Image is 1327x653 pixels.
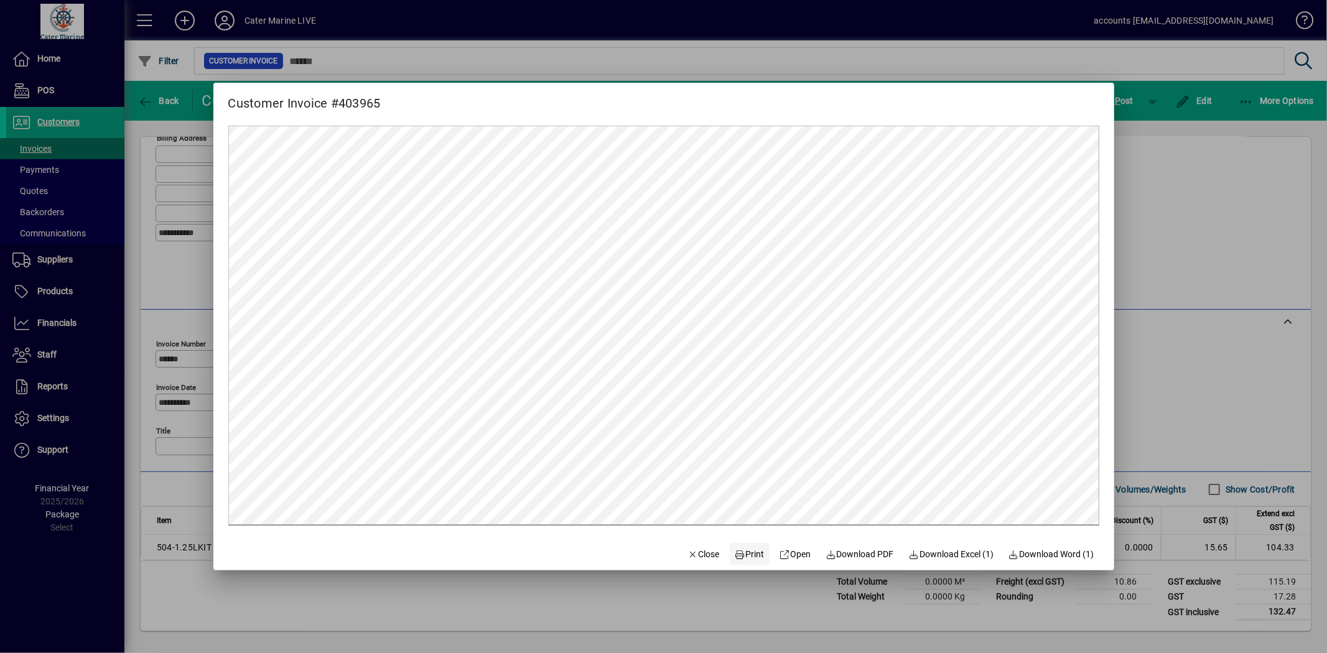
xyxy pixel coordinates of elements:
[213,83,396,113] h2: Customer Invoice #403965
[826,548,894,561] span: Download PDF
[821,543,899,565] a: Download PDF
[1003,543,1099,565] button: Download Word (1)
[909,548,994,561] span: Download Excel (1)
[904,543,999,565] button: Download Excel (1)
[687,548,720,561] span: Close
[730,543,770,565] button: Print
[775,543,816,565] a: Open
[780,548,811,561] span: Open
[682,543,725,565] button: Close
[735,548,765,561] span: Print
[1008,548,1094,561] span: Download Word (1)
